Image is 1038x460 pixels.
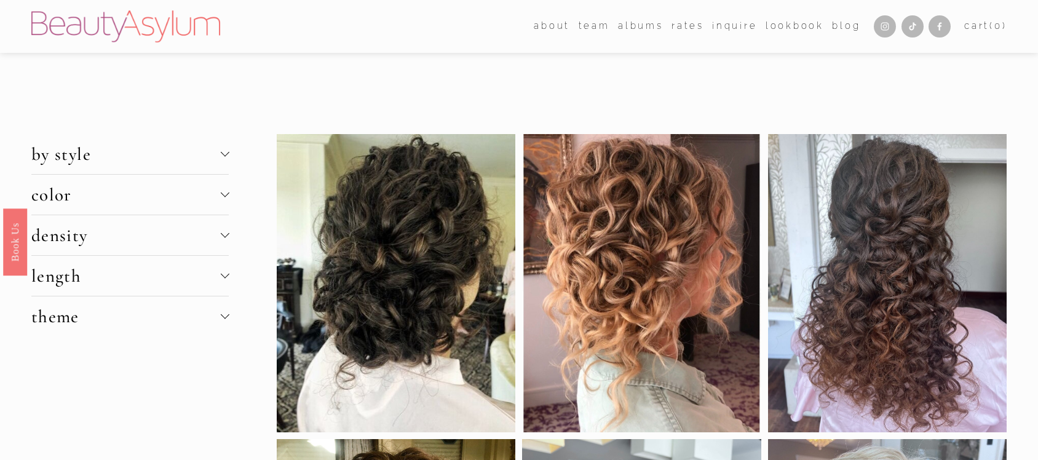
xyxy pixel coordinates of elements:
a: Facebook [929,15,951,38]
span: length [31,265,221,287]
button: length [31,256,229,296]
span: color [31,184,221,205]
button: color [31,175,229,215]
a: folder dropdown [579,17,610,36]
button: density [31,215,229,255]
a: Book Us [3,208,27,276]
span: density [31,224,221,246]
span: about [534,18,570,34]
span: by style [31,143,221,165]
a: 0 items in cart [964,18,1007,34]
button: by style [31,134,229,174]
a: albums [618,17,663,36]
a: TikTok [901,15,924,38]
a: Lookbook [766,17,824,36]
span: ( ) [989,20,1007,31]
a: Rates [672,17,704,36]
a: Inquire [712,17,757,36]
button: theme [31,296,229,336]
span: team [579,18,610,34]
a: Blog [832,17,860,36]
a: folder dropdown [534,17,570,36]
a: Instagram [874,15,896,38]
span: 0 [994,20,1002,31]
span: theme [31,306,221,327]
img: Beauty Asylum | Bridal Hair &amp; Makeup Charlotte &amp; Atlanta [31,10,220,42]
